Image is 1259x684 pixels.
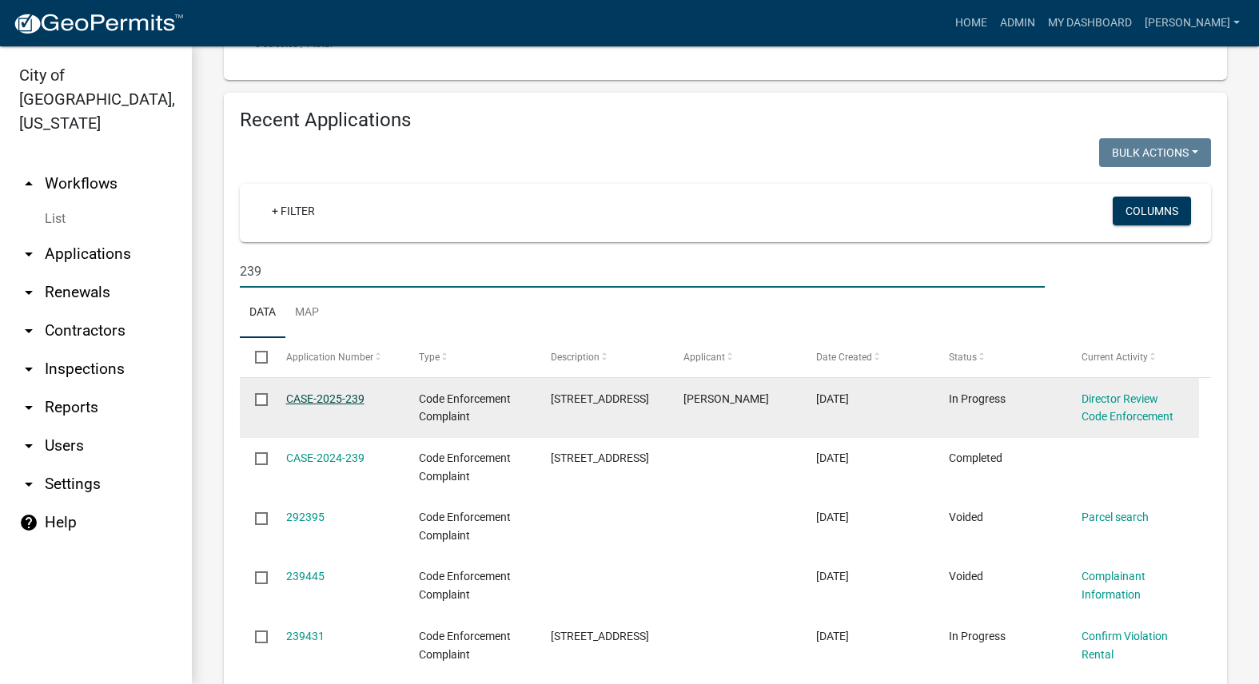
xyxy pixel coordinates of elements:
[816,392,849,405] span: 10/01/2025
[286,630,325,642] a: 239431
[816,630,849,642] span: 04/01/2024
[683,352,725,363] span: Applicant
[286,451,365,464] a: CASE-2024-239
[19,321,38,340] i: arrow_drop_down
[419,392,511,424] span: Code Enforcement Complaint
[1082,352,1148,363] span: Current Activity
[19,245,38,264] i: arrow_drop_down
[949,8,994,38] a: Home
[949,451,1002,464] span: Completed
[551,451,649,464] span: 207 N 15TH ST
[1113,197,1191,225] button: Columns
[551,630,649,642] span: 1001 W 3RD AVE
[949,352,977,363] span: Status
[949,630,1006,642] span: In Progress
[240,255,1045,288] input: Search for applications
[19,513,38,532] i: help
[240,338,270,376] datatable-header-cell: Select
[816,352,872,363] span: Date Created
[994,8,1042,38] a: Admin
[240,288,285,339] a: Data
[949,570,983,583] span: Voided
[270,338,403,376] datatable-header-cell: Application Number
[1066,338,1199,376] datatable-header-cell: Current Activity
[1082,570,1145,601] a: Complainant Information
[19,436,38,455] i: arrow_drop_down
[419,511,511,542] span: Code Enforcement Complaint
[551,392,649,405] span: 1009 E 1ST AVE
[801,338,934,376] datatable-header-cell: Date Created
[816,511,849,523] span: 07/31/2024
[419,352,440,363] span: Type
[286,392,365,405] a: CASE-2025-239
[1138,8,1246,38] a: [PERSON_NAME]
[19,283,38,302] i: arrow_drop_down
[285,288,329,339] a: Map
[19,475,38,494] i: arrow_drop_down
[536,338,668,376] datatable-header-cell: Description
[1082,511,1149,523] a: Parcel search
[816,570,849,583] span: 04/01/2024
[19,398,38,417] i: arrow_drop_down
[1082,392,1173,424] a: Director Review Code Enforcement
[286,352,373,363] span: Application Number
[403,338,536,376] datatable-header-cell: Type
[419,570,511,601] span: Code Enforcement Complaint
[19,174,38,193] i: arrow_drop_up
[259,197,328,225] a: + Filter
[1082,630,1168,661] a: Confirm Violation Rental
[1042,8,1138,38] a: My Dashboard
[816,451,849,464] span: 09/19/2024
[19,360,38,379] i: arrow_drop_down
[949,392,1006,405] span: In Progress
[240,109,1211,132] h4: Recent Applications
[551,352,600,363] span: Description
[949,511,983,523] span: Voided
[286,570,325,583] a: 239445
[286,511,325,523] a: 292395
[419,451,511,483] span: Code Enforcement Complaint
[419,630,511,661] span: Code Enforcement Complaint
[683,392,769,405] span: Kevin Michels
[1099,138,1211,167] button: Bulk Actions
[934,338,1066,376] datatable-header-cell: Status
[668,338,801,376] datatable-header-cell: Applicant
